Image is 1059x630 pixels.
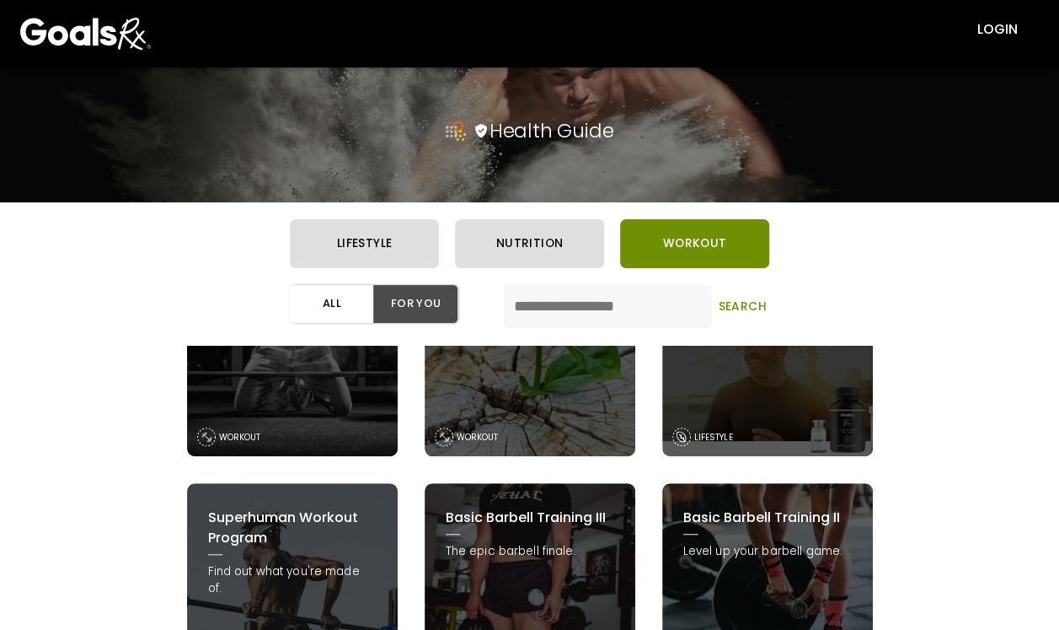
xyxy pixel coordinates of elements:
button: All [290,285,374,323]
p: Find out what you're made of. [208,563,377,597]
button: nutrition [455,219,604,268]
p: LIFESTYLE [694,431,733,444]
button: For You [373,285,457,323]
button: Search [715,285,769,328]
button: lifestyle [290,219,439,268]
p: WORKOUT [457,431,499,444]
img: shield.c492ffd1.svg [475,124,487,137]
p: Level up your barbell game. [683,543,852,560]
h3: Basic Barbell Training II [683,508,852,528]
p: The epic barbell finale. [446,543,614,560]
h3: Basic Barbell Training III [446,508,614,528]
img: lifestyle-logo.195ea7b6.svg [672,428,691,446]
h3: Superhuman Workout Program [208,508,377,548]
h2: Health Guide [489,119,614,143]
img: three-products-icon.e2ed2d85.png [446,121,466,141]
img: workout-logo.79fb2e71.svg [435,428,453,446]
p: WORKOUT [219,431,261,444]
button: workout [620,219,769,268]
img: workout-logo.79fb2e71.svg [197,428,216,446]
